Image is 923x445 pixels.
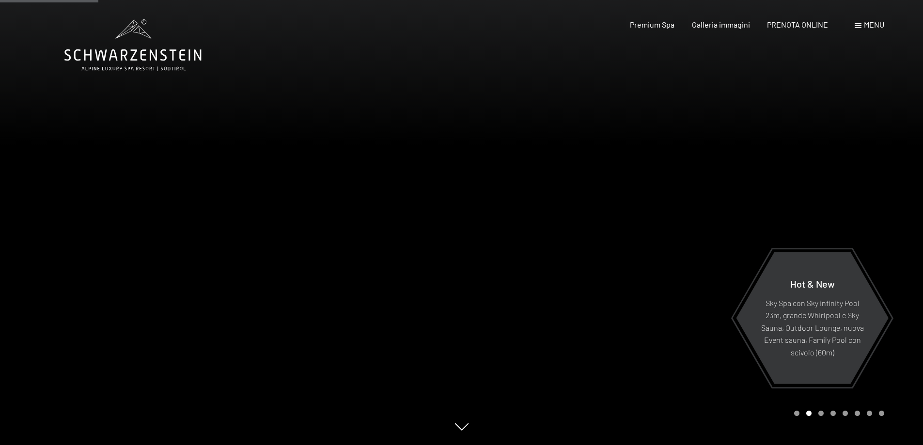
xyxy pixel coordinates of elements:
p: Sky Spa con Sky infinity Pool 23m, grande Whirlpool e Sky Sauna, Outdoor Lounge, nuova Event saun... [760,296,865,358]
span: Menu [864,20,884,29]
div: Carousel Page 1 [794,411,799,416]
div: Carousel Page 5 [843,411,848,416]
div: Carousel Page 2 (Current Slide) [806,411,812,416]
a: Hot & New Sky Spa con Sky infinity Pool 23m, grande Whirlpool e Sky Sauna, Outdoor Lounge, nuova ... [735,251,889,384]
span: Hot & New [790,277,835,289]
a: Premium Spa [630,20,674,29]
div: Carousel Page 3 [818,411,824,416]
a: PRENOTA ONLINE [767,20,828,29]
div: Carousel Page 7 [867,411,872,416]
div: Carousel Pagination [791,411,884,416]
a: Galleria immagini [692,20,750,29]
div: Carousel Page 4 [830,411,836,416]
div: Carousel Page 8 [879,411,884,416]
div: Carousel Page 6 [855,411,860,416]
